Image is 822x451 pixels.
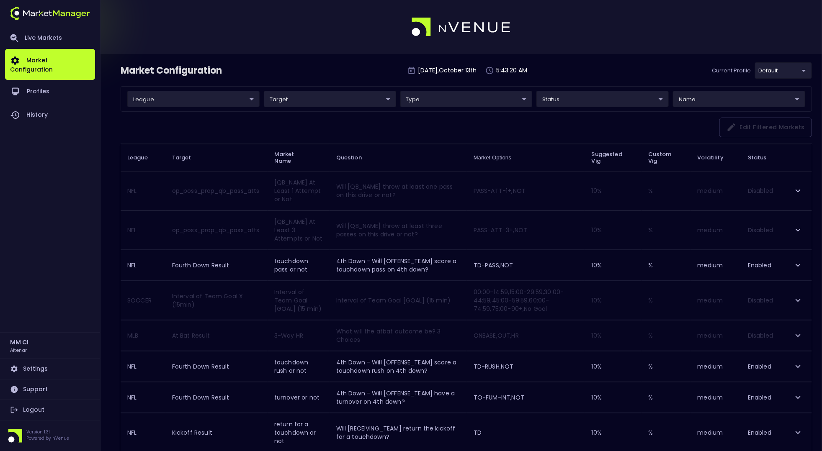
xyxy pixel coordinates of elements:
td: PASS-ATT-1+,NOT [467,171,585,210]
td: Fourth Down Result [165,382,268,413]
td: op_poss_prop_qb_pass_atts [165,171,268,210]
button: expand row [791,223,805,237]
div: Market Configuration [121,64,223,77]
span: Enabled [748,362,771,371]
td: touchdown rush or not [268,351,330,382]
button: expand row [791,328,805,343]
td: turnover or not [268,382,330,413]
span: League [127,154,159,161]
td: medium [691,351,741,382]
span: Disabled [748,296,773,305]
td: What will the atbat outcome be? 3 Choices [330,320,467,351]
th: Market Options [467,144,585,171]
td: 10 % [585,281,642,320]
h3: Altenar [10,347,27,353]
span: Suggested Vig [592,151,635,164]
a: Market Configuration [5,49,95,80]
td: [QB_NAME] At Least 1 Attempt or Not [268,171,330,210]
td: medium [691,382,741,413]
th: NFL [121,171,165,210]
td: TO-FUM-INT,NOT [467,382,585,413]
span: Enabled [748,428,771,437]
p: [DATE] , October 13 th [418,66,477,75]
span: Market Name [274,151,323,164]
td: 00:00-14:59,15:00-29:59,30:00-44:59,45:00-59:59,60:00-74:59,75:00-90+,No Goal [467,281,585,320]
div: league [264,91,396,107]
th: NFL [121,210,165,249]
td: op_poss_prop_qb_pass_atts [165,210,268,249]
p: Current Profile [712,67,751,75]
td: [QB_NAME] At Least 3 Attempts or Not [268,210,330,249]
td: % [642,171,691,210]
td: 4th Down - Will [OFFENSE_TEAM] score a touchdown pass on 4th down? [330,250,467,280]
a: Support [5,379,95,400]
td: % [642,320,691,351]
td: 3-Way HR [268,320,330,351]
td: % [642,210,691,249]
div: league [400,91,533,107]
p: Powered by nVenue [26,435,69,441]
p: Version 1.31 [26,429,69,435]
td: Fourth Down Result [165,351,268,382]
td: Fourth Down Result [165,250,268,280]
a: Logout [5,400,95,420]
td: % [642,351,691,382]
td: ONBASE,OUT,HR [467,320,585,351]
span: Disabled [748,226,773,234]
a: Profiles [5,80,95,103]
td: 4th Down - Will [OFFENSE_TEAM] have a turnover on 4th down? [330,382,467,413]
td: Interval of Team Goal [GOAL] (15 min) [330,281,467,320]
th: NFL [121,250,165,280]
td: medium [691,171,741,210]
td: TD-PASS,NOT [467,250,585,280]
td: Will [QB_NAME] throw at least one pass on this drive or not? [330,171,467,210]
td: 10 % [585,382,642,413]
td: medium [691,320,741,351]
td: % [642,382,691,413]
span: Status [748,153,778,163]
button: expand row [791,359,805,374]
td: 10 % [585,210,642,249]
td: % [642,281,691,320]
span: Status [748,153,767,163]
button: expand row [791,184,805,198]
td: Interval of Team Goal X (15min) [165,281,268,320]
span: Target [172,154,202,161]
div: league [673,91,805,107]
a: Live Markets [5,27,95,49]
td: 10 % [585,171,642,210]
td: Interval of Team Goal [GOAL] (15 min) [268,281,330,320]
td: 10 % [585,250,642,280]
button: expand row [791,425,805,440]
td: medium [691,281,741,320]
span: Volatility [698,154,734,161]
div: league [536,91,669,107]
th: MLB [121,320,165,351]
td: Will [QB_NAME] throw at least three passes on this drive or not? [330,210,467,249]
div: league [755,62,812,79]
td: medium [691,210,741,249]
span: Enabled [748,393,771,402]
a: History [5,103,95,127]
button: expand row [791,258,805,272]
td: % [642,250,691,280]
div: Version 1.31Powered by nVenue [5,429,95,443]
span: Disabled [748,187,773,195]
img: logo [10,7,90,20]
td: 10 % [585,320,642,351]
td: touchdown pass or not [268,250,330,280]
th: NFL [121,351,165,382]
button: expand row [791,293,805,307]
span: Enabled [748,261,771,269]
th: SOCCER [121,281,165,320]
button: expand row [791,390,805,405]
td: TD-RUSH,NOT [467,351,585,382]
td: PASS-ATT-3+,NOT [467,210,585,249]
span: Question [336,154,373,161]
td: 10 % [585,351,642,382]
a: Settings [5,359,95,379]
td: medium [691,250,741,280]
td: 4th Down - Will [OFFENSE_TEAM] score a touchdown rush on 4th down? [330,351,467,382]
img: logo [412,18,511,37]
th: NFL [121,382,165,413]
